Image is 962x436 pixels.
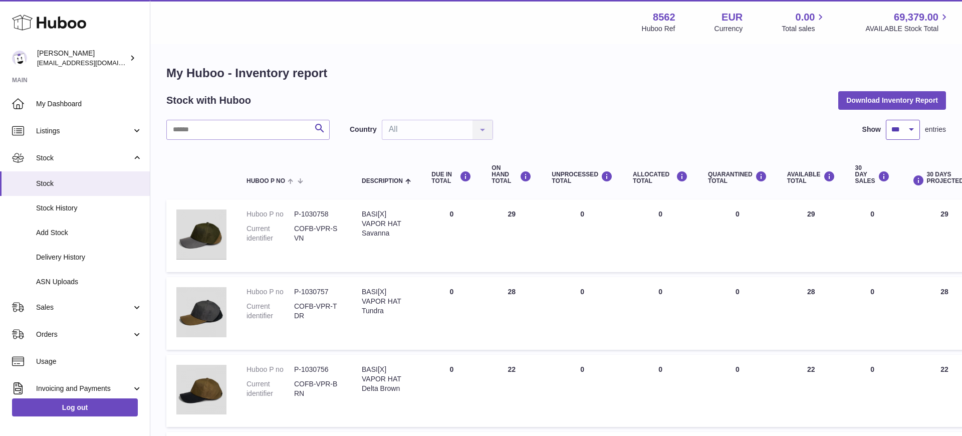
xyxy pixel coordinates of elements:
span: Sales [36,303,132,312]
span: 0 [736,288,740,296]
dd: COFB-VPR-TDR [294,302,342,321]
td: 0 [542,199,623,272]
span: 0.00 [796,11,815,24]
td: 0 [845,199,900,272]
td: 0 [845,355,900,427]
td: 0 [421,199,482,272]
span: entries [925,125,946,134]
div: UNPROCESSED Total [552,171,613,184]
span: Total sales [782,24,826,34]
dt: Huboo P no [247,209,294,219]
div: QUARANTINED Total [708,171,767,184]
a: Log out [12,398,138,416]
span: ASN Uploads [36,277,142,287]
td: 0 [845,277,900,350]
span: Invoicing and Payments [36,384,132,393]
img: product image [176,209,226,260]
dt: Huboo P no [247,365,294,374]
td: 0 [542,277,623,350]
div: ALLOCATED Total [633,171,688,184]
span: Stock [36,179,142,188]
a: 0.00 Total sales [782,11,826,34]
td: 0 [623,199,698,272]
span: AVAILABLE Stock Total [865,24,950,34]
div: DUE IN TOTAL [431,171,471,184]
td: 29 [777,199,845,272]
label: Show [862,125,881,134]
td: 28 [482,277,542,350]
div: Currency [714,24,743,34]
img: fumi@codeofbell.com [12,51,27,66]
img: product image [176,365,226,415]
td: 0 [421,355,482,427]
span: Listings [36,126,132,136]
span: 0 [736,210,740,218]
dd: COFB-VPR-SVN [294,224,342,243]
strong: 8562 [653,11,675,24]
label: Country [350,125,377,134]
div: Huboo Ref [642,24,675,34]
a: 69,379.00 AVAILABLE Stock Total [865,11,950,34]
dd: COFB-VPR-BRN [294,379,342,398]
dt: Current identifier [247,302,294,321]
span: My Dashboard [36,99,142,109]
span: Delivery History [36,253,142,262]
span: Stock History [36,203,142,213]
div: 30 DAY SALES [855,165,890,185]
span: Add Stock [36,228,142,238]
span: Orders [36,330,132,339]
span: [EMAIL_ADDRESS][DOMAIN_NAME] [37,59,147,67]
dt: Current identifier [247,379,294,398]
div: BASI[X] VAPOR HAT Tundra [362,287,411,316]
span: Huboo P no [247,178,285,184]
dt: Current identifier [247,224,294,243]
dd: P-1030756 [294,365,342,374]
div: ON HAND Total [492,165,532,185]
div: [PERSON_NAME] [37,49,127,68]
span: 69,379.00 [894,11,938,24]
td: 0 [421,277,482,350]
td: 0 [623,277,698,350]
span: 0 [736,365,740,373]
div: BASI[X] VAPOR HAT Savanna [362,209,411,238]
span: Stock [36,153,132,163]
dd: P-1030757 [294,287,342,297]
div: AVAILABLE Total [787,171,835,184]
span: Description [362,178,403,184]
td: 22 [777,355,845,427]
dd: P-1030758 [294,209,342,219]
td: 28 [777,277,845,350]
button: Download Inventory Report [838,91,946,109]
div: BASI[X] VAPOR HAT Delta Brown [362,365,411,393]
h1: My Huboo - Inventory report [166,65,946,81]
span: Usage [36,357,142,366]
td: 22 [482,355,542,427]
dt: Huboo P no [247,287,294,297]
td: 29 [482,199,542,272]
strong: EUR [722,11,743,24]
td: 0 [623,355,698,427]
img: product image [176,287,226,337]
h2: Stock with Huboo [166,94,251,107]
td: 0 [542,355,623,427]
